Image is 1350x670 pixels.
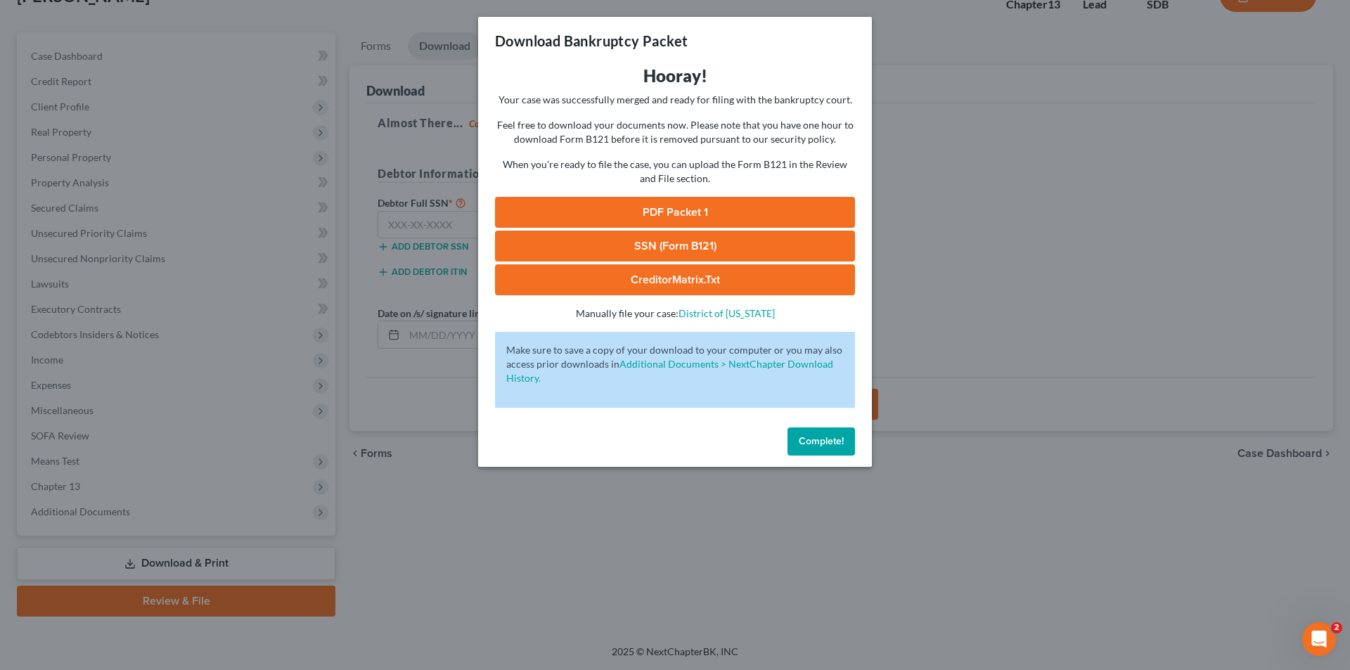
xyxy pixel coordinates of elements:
span: 2 [1331,622,1342,633]
p: Manually file your case: [495,307,855,321]
p: Your case was successfully merged and ready for filing with the bankruptcy court. [495,93,855,107]
p: When you're ready to file the case, you can upload the Form B121 in the Review and File section. [495,157,855,186]
p: Make sure to save a copy of your download to your computer or you may also access prior downloads in [506,343,844,385]
a: District of [US_STATE] [679,307,775,319]
h3: Hooray! [495,65,855,87]
iframe: Intercom live chat [1302,622,1336,656]
a: CreditorMatrix.txt [495,264,855,295]
span: Complete! [799,435,844,447]
a: SSN (Form B121) [495,231,855,262]
h3: Download Bankruptcy Packet [495,31,688,51]
p: Feel free to download your documents now. Please note that you have one hour to download Form B12... [495,118,855,146]
a: PDF Packet 1 [495,197,855,228]
button: Complete! [787,427,855,456]
a: Additional Documents > NextChapter Download History. [506,358,833,384]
